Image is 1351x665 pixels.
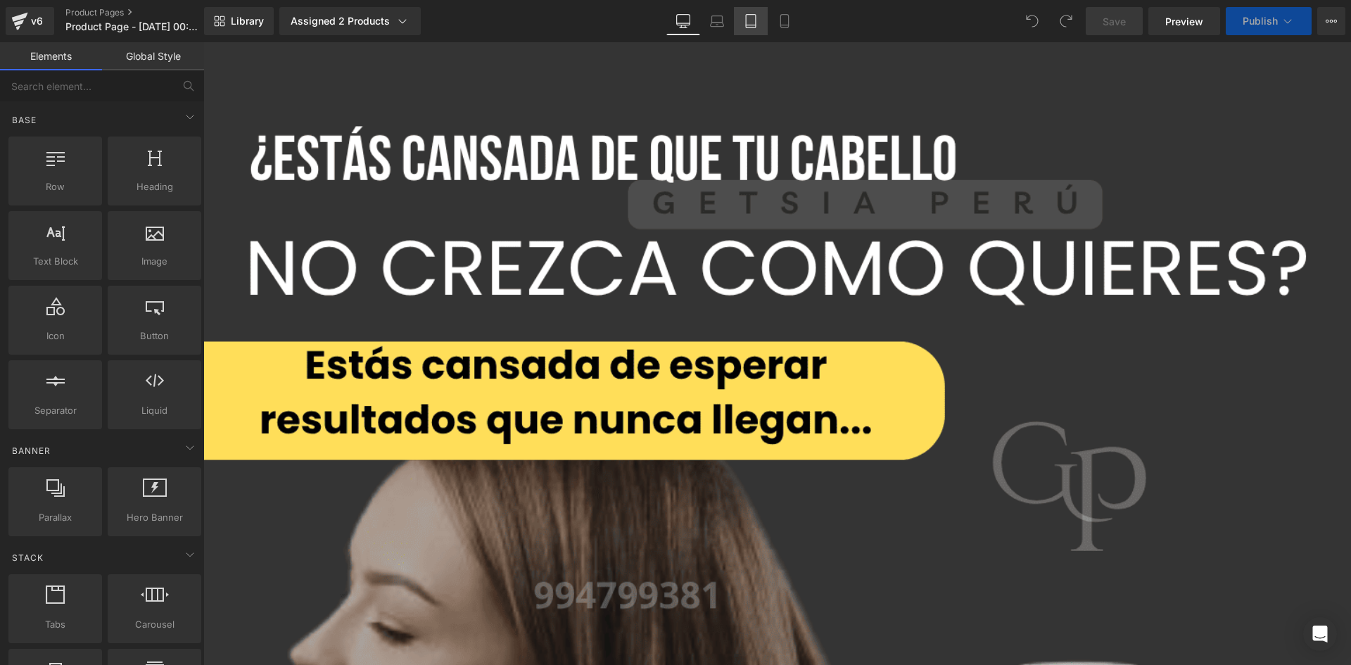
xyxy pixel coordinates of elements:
span: Save [1103,14,1126,29]
div: v6 [28,12,46,30]
span: Liquid [112,403,197,418]
div: Open Intercom Messenger [1303,617,1337,651]
span: Product Page - [DATE] 00:22:11 [65,21,201,32]
span: Hero Banner [112,510,197,525]
a: Desktop [666,7,700,35]
span: Banner [11,444,52,457]
span: Preview [1165,14,1203,29]
button: More [1317,7,1345,35]
span: Library [231,15,264,27]
a: Product Pages [65,7,227,18]
span: Publish [1243,15,1278,27]
span: Heading [112,179,197,194]
span: Base [11,113,38,127]
span: Text Block [13,254,98,269]
a: Laptop [700,7,734,35]
a: Tablet [734,7,768,35]
button: Publish [1226,7,1312,35]
button: Undo [1018,7,1046,35]
span: Icon [13,329,98,343]
span: Button [112,329,197,343]
span: Image [112,254,197,269]
a: Global Style [102,42,204,70]
span: Row [13,179,98,194]
span: Carousel [112,617,197,632]
button: Redo [1052,7,1080,35]
div: Assigned 2 Products [291,14,410,28]
span: Stack [11,551,45,564]
span: Tabs [13,617,98,632]
span: Parallax [13,510,98,525]
span: Separator [13,403,98,418]
a: v6 [6,7,54,35]
a: Mobile [768,7,801,35]
a: New Library [204,7,274,35]
a: Preview [1148,7,1220,35]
